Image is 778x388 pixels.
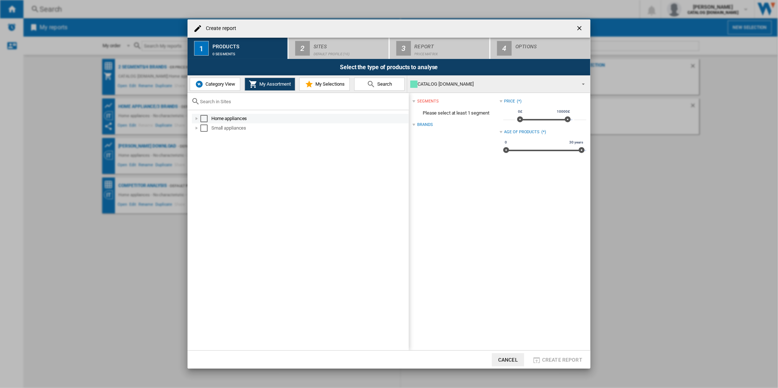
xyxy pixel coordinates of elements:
[202,25,236,32] h4: Create report
[200,99,405,104] input: Search in Sites
[504,98,515,104] div: Price
[212,48,285,56] div: 0 segments
[417,122,433,128] div: Brands
[258,81,291,87] span: My Assortment
[190,78,240,91] button: Category View
[497,41,512,56] div: 4
[194,41,209,56] div: 1
[410,79,575,89] div: CATALOG [DOMAIN_NAME]
[415,41,487,48] div: Report
[245,78,295,91] button: My Assortment
[314,41,386,48] div: Sites
[314,81,345,87] span: My Selections
[188,59,590,75] div: Select the type of products to analyse
[504,139,508,145] span: 0
[556,109,571,115] span: 10000£
[412,106,499,120] span: Please select at least 1 segment
[195,80,204,89] img: wiser-icon-blue.png
[568,139,584,145] span: 30 years
[212,41,285,48] div: Products
[314,48,386,56] div: Default profile (10)
[542,357,582,363] span: Create report
[490,38,590,59] button: 4 Options
[530,353,585,366] button: Create report
[211,124,408,132] div: Small appliances
[211,115,408,122] div: Home appliances
[188,38,288,59] button: 1 Products 0 segments
[515,41,588,48] div: Options
[517,109,524,115] span: 0£
[204,81,235,87] span: Category View
[504,129,540,135] div: Age of products
[200,115,211,122] md-checkbox: Select
[299,78,350,91] button: My Selections
[289,38,389,59] button: 2 Sites Default profile (10)
[576,25,585,33] ng-md-icon: getI18NText('BUTTONS.CLOSE_DIALOG')
[573,21,588,36] button: getI18NText('BUTTONS.CLOSE_DIALOG')
[492,353,524,366] button: Cancel
[295,41,310,56] div: 2
[390,38,490,59] button: 3 Report Price Matrix
[396,41,411,56] div: 3
[415,48,487,56] div: Price Matrix
[354,78,405,91] button: Search
[376,81,392,87] span: Search
[417,98,438,104] div: segments
[200,124,211,132] md-checkbox: Select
